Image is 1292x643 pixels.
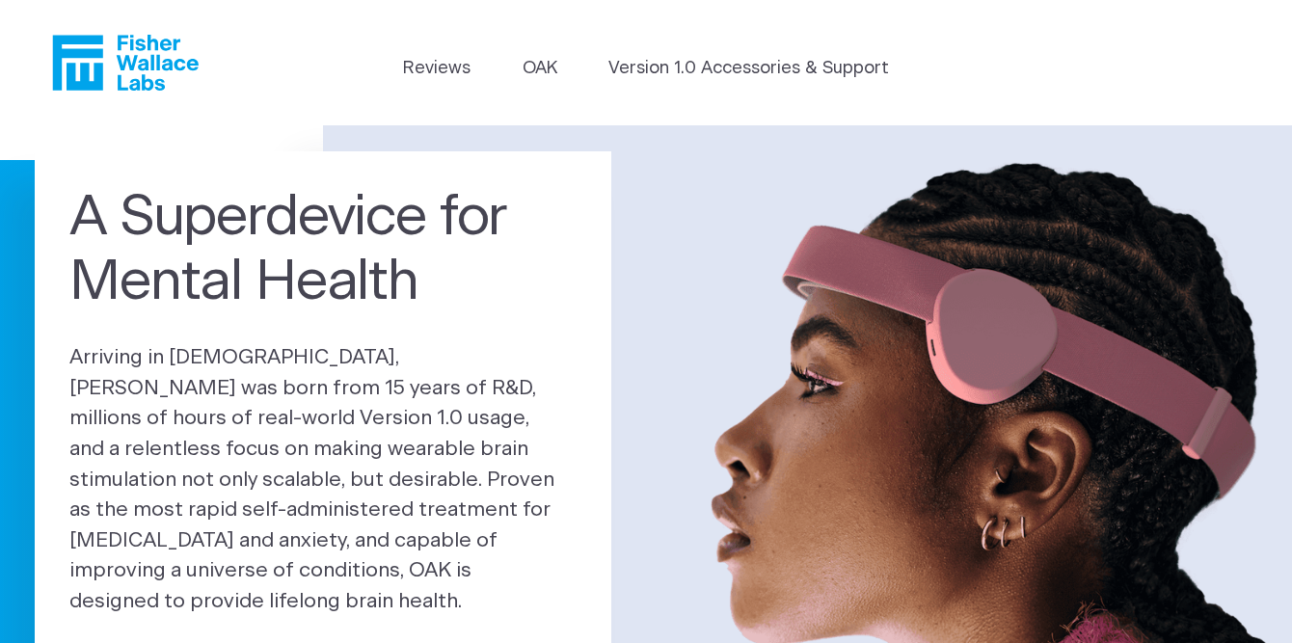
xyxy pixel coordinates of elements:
h1: A Superdevice for Mental Health [69,186,577,315]
a: Fisher Wallace [52,35,199,91]
a: Reviews [403,56,471,82]
a: Version 1.0 Accessories & Support [608,56,889,82]
a: OAK [523,56,557,82]
p: Arriving in [DEMOGRAPHIC_DATA], [PERSON_NAME] was born from 15 years of R&D, millions of hours of... [69,342,577,616]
